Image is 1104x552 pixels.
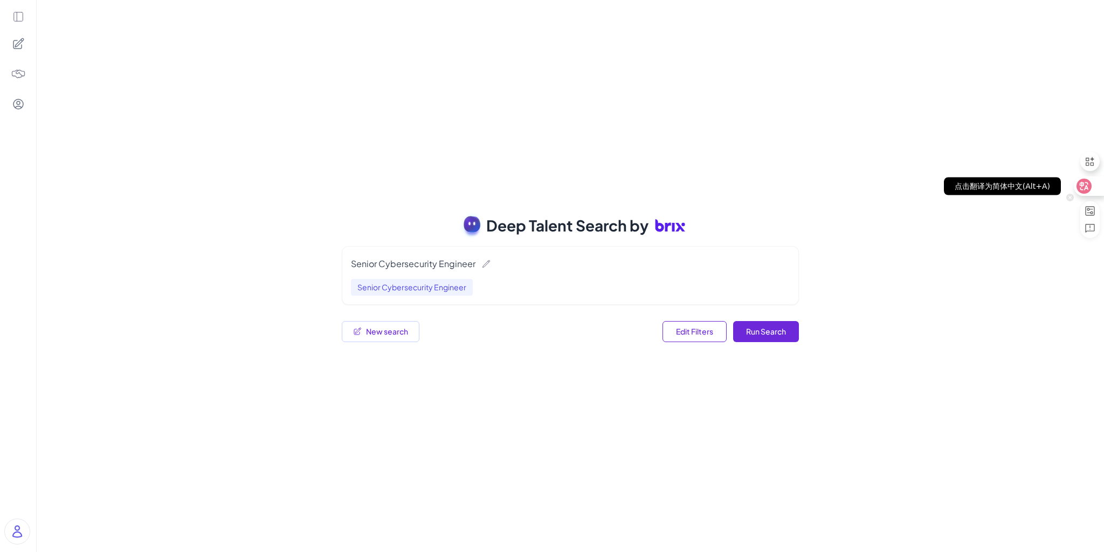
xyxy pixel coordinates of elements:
div: Senior Cybersecurity Engineer [351,257,475,270]
img: user_logo.png [5,519,30,544]
span: Deep Talent Search by [486,214,648,237]
button: Run search with current filters [733,321,799,342]
img: 4blF7nbYMBMHBwcHBwcHBwcHBwcHBwcHB4es+Bd0DLy0SdzEZwAAAABJRU5ErkJggg== [11,66,26,81]
button: Start a new search [342,321,419,342]
span: Senior Cybersecurity Engineer [351,279,473,296]
button: Edit query [478,255,495,272]
button: Edit filters [663,321,727,342]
